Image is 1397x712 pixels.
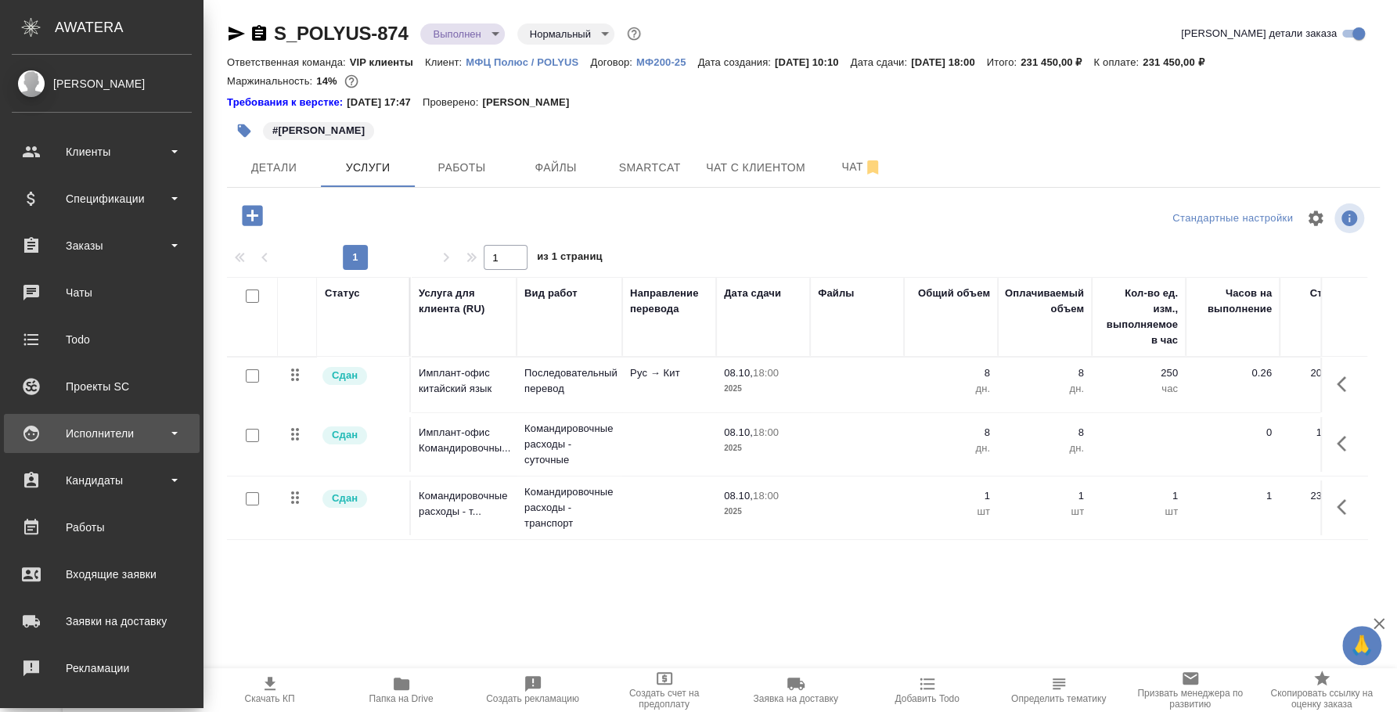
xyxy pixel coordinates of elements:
a: МФ200-25 [636,55,698,68]
a: Заявки на доставку [4,602,200,641]
div: Исполнители [12,422,192,445]
span: Детали [236,158,311,178]
span: Посмотреть информацию [1334,203,1367,233]
button: Призвать менеджера по развитию [1125,668,1256,712]
div: Кол-во ед. изм., выполняемое в час [1100,286,1178,348]
span: Скачать КП [245,693,295,704]
button: Доп статусы указывают на важность/срочность заказа [624,23,644,44]
button: Заявка на доставку [730,668,862,712]
div: Кандидаты [12,469,192,492]
p: Дата создания: [697,56,774,68]
a: Рекламации [4,649,200,688]
p: [DATE] 10:10 [775,56,851,68]
div: Стоимость услуги [1287,286,1366,317]
button: Добавить Todo [862,668,993,712]
span: Чат с клиентом [706,158,805,178]
div: Todo [12,328,192,351]
p: 1 [1006,488,1084,504]
p: 2025 [724,441,802,456]
span: Файлы [518,158,593,178]
div: Спецификации [12,187,192,210]
p: Имплант-офис китайский язык [419,365,509,397]
button: Добавить тэг [227,113,261,148]
div: [PERSON_NAME] [12,75,192,92]
p: Сдан [332,368,358,383]
p: Командировочные расходы - т... [419,488,509,520]
div: Статус [325,286,360,301]
span: Smartcat [612,158,687,178]
p: 20 000,00 ₽ [1287,365,1366,381]
span: из 1 страниц [537,247,603,270]
p: 18:00 [753,490,779,502]
span: 🙏 [1348,629,1375,662]
p: 1 [912,488,990,504]
span: Создать рекламацию [486,693,579,704]
div: Проекты SC [12,375,192,398]
span: [PERSON_NAME] детали заказа [1181,26,1337,41]
p: [DATE] 18:00 [911,56,987,68]
p: VIP клиенты [350,56,425,68]
p: 231 450,00 ₽ [1021,56,1093,68]
span: Работы [424,158,499,178]
span: Призвать менеджера по развитию [1134,688,1247,710]
p: 08.10, [724,490,753,502]
p: МФ200-25 [636,56,698,68]
button: Папка на Drive [336,668,467,712]
span: Услуги [330,158,405,178]
p: Командировочные расходы - суточные [524,421,614,468]
button: Определить тематику [993,668,1125,712]
button: Нормальный [525,27,596,41]
p: Клиент: [425,56,466,68]
p: дн. [912,381,990,397]
div: Дата сдачи [724,286,781,301]
p: 14% [316,75,340,87]
span: Анна Сафонова [261,123,376,136]
p: дн. [1006,441,1084,456]
div: Файлы [818,286,854,301]
td: 1 [1186,480,1280,535]
div: AWATERA [55,12,203,43]
svg: Отписаться [863,158,882,177]
button: Показать кнопки [1327,488,1365,526]
a: МФЦ Полюс / POLYUS [466,55,590,68]
div: Рекламации [12,656,192,680]
p: Сдан [332,427,358,443]
p: МФЦ Полюс / POLYUS [466,56,590,68]
p: час [1100,381,1178,397]
p: 1 200,00 ₽ [1287,425,1366,441]
button: 🙏 [1342,626,1381,665]
p: шт [1100,504,1178,520]
p: Командировочные расходы - транспорт [524,484,614,531]
div: Направление перевода [630,286,708,317]
p: Итого: [987,56,1021,68]
a: Требования к верстке: [227,95,347,110]
div: Клиенты [12,140,192,164]
div: Общий объем [918,286,990,301]
p: Договор: [590,56,636,68]
span: Создать счет на предоплату [608,688,721,710]
p: Последовательный перевод [524,365,614,397]
a: Проекты SC [4,367,200,406]
p: 23 275,00 ₽ [1287,488,1366,504]
div: Входящие заявки [12,563,192,586]
p: 8 [1006,365,1084,381]
span: Настроить таблицу [1297,200,1334,237]
span: Чат [824,157,899,177]
a: Чаты [4,273,200,312]
button: Показать кнопки [1327,425,1365,462]
a: S_POLYUS-874 [274,23,408,44]
p: 8 [912,425,990,441]
span: Добавить Todo [895,693,959,704]
p: шт [912,504,990,520]
p: 1 [1100,488,1178,504]
span: Определить тематику [1011,693,1106,704]
p: Маржинальность: [227,75,316,87]
p: 8 [912,365,990,381]
p: 250 [1100,365,1178,381]
button: Скопировать ссылку [250,24,268,43]
p: 08.10, [724,426,753,438]
a: Входящие заявки [4,555,200,594]
div: Вид работ [524,286,578,301]
span: Скопировать ссылку на оценку заказа [1266,688,1378,710]
p: Имплант-офис Командировочны... [419,425,509,456]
